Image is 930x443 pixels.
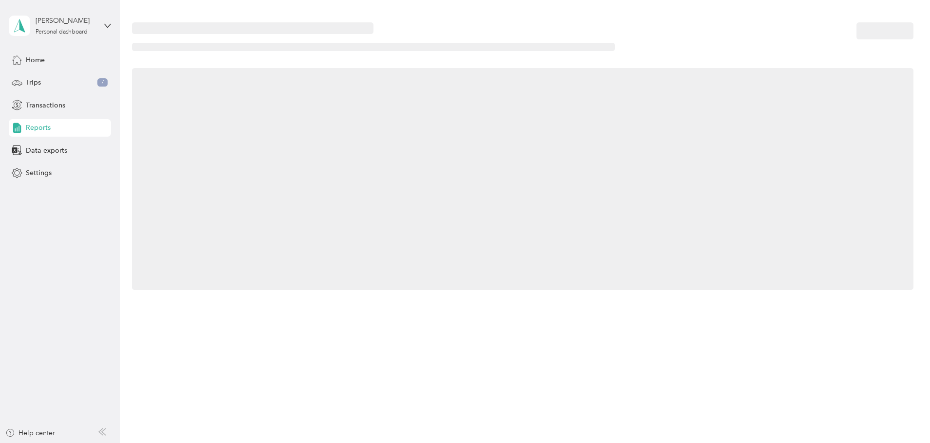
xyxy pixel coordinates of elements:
div: Personal dashboard [36,29,88,35]
span: Settings [26,168,52,178]
span: 7 [97,78,108,87]
span: Reports [26,123,51,133]
div: [PERSON_NAME] [36,16,96,26]
span: Home [26,55,45,65]
iframe: Everlance-gr Chat Button Frame [875,389,930,443]
button: Help center [5,428,55,438]
span: Data exports [26,145,67,156]
span: Trips [26,77,41,88]
span: Transactions [26,100,65,110]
